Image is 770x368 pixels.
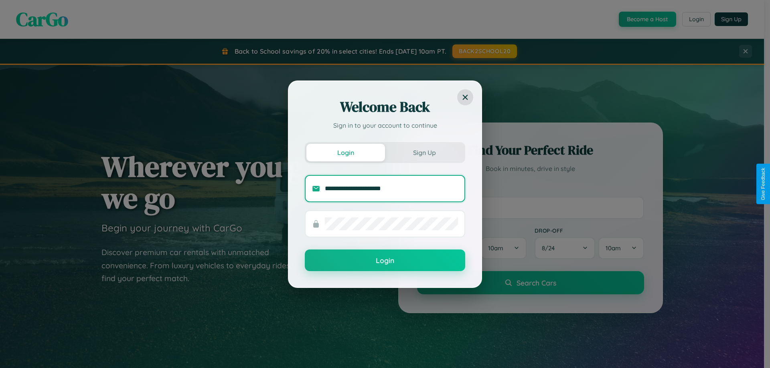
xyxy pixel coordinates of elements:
[306,144,385,161] button: Login
[305,121,465,130] p: Sign in to your account to continue
[305,97,465,117] h2: Welcome Back
[385,144,464,161] button: Sign Up
[305,249,465,271] button: Login
[760,168,766,200] div: Give Feedback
